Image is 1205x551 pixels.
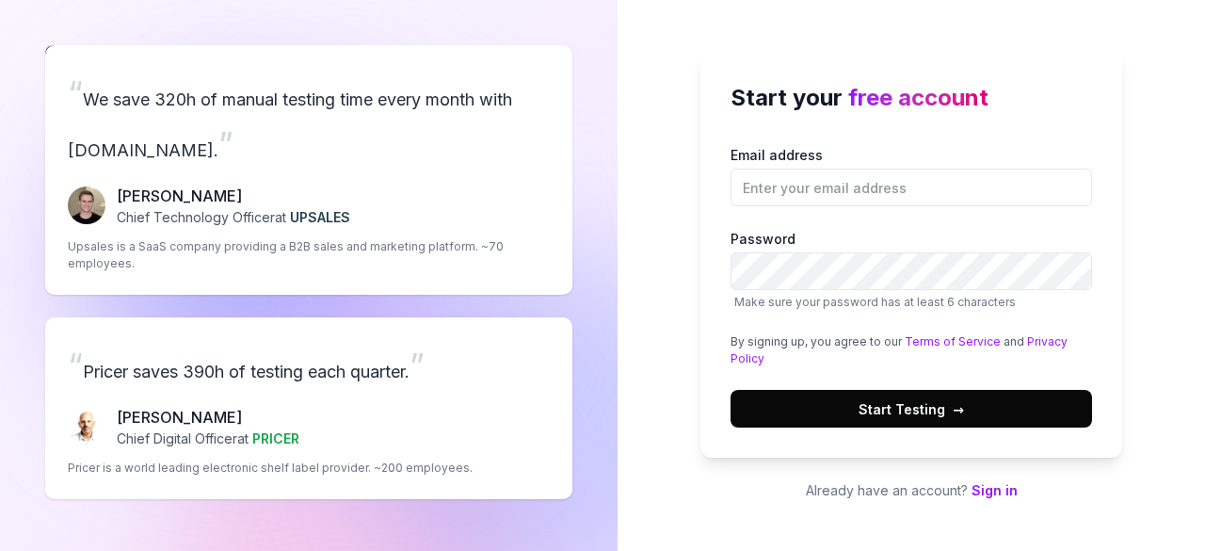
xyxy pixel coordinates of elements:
[218,123,233,165] span: ”
[848,84,988,111] span: free account
[68,186,105,224] img: Fredrik Seidl
[731,229,1092,311] label: Password
[290,209,350,225] span: UPSALES
[68,238,550,272] p: Upsales is a SaaS company providing a B2B sales and marketing platform. ~70 employees.
[731,252,1092,290] input: PasswordMake sure your password has at least 6 characters
[68,73,83,114] span: “
[700,480,1122,500] p: Already have an account?
[68,460,473,477] p: Pricer is a world leading electronic shelf label provider. ~200 employees.
[68,68,550,170] p: We save 320h of manual testing time every month with [DOMAIN_NAME].
[117,429,299,448] p: Chief Digital Officer at
[731,169,1092,206] input: Email address
[68,345,83,386] span: “
[45,317,572,499] a: “Pricer saves 390h of testing each quarter.”Chris Chalkitis[PERSON_NAME]Chief Digital Officerat P...
[731,333,1092,367] div: By signing up, you agree to our and
[117,185,350,207] p: [PERSON_NAME]
[68,408,105,446] img: Chris Chalkitis
[731,81,1092,115] h2: Start your
[252,430,299,446] span: PRICER
[734,295,1016,309] span: Make sure your password has at least 6 characters
[905,334,1001,348] a: Terms of Service
[972,482,1018,498] a: Sign in
[731,145,1092,206] label: Email address
[117,406,299,429] p: [PERSON_NAME]
[117,207,350,227] p: Chief Technology Officer at
[953,399,964,419] span: →
[68,340,550,391] p: Pricer saves 390h of testing each quarter.
[45,45,572,295] a: “We save 320h of manual testing time every month with [DOMAIN_NAME].”Fredrik Seidl[PERSON_NAME]Ch...
[410,345,425,386] span: ”
[731,390,1092,428] button: Start Testing→
[859,399,964,419] span: Start Testing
